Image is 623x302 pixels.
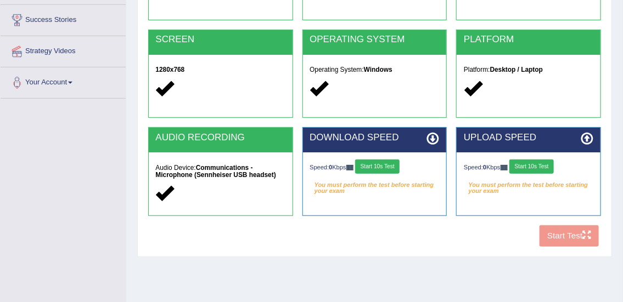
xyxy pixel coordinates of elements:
[155,164,276,179] strong: Communications - Microphone (Sennheiser USB headset)
[155,35,285,45] h2: SCREEN
[310,133,439,143] h2: DOWNLOAD SPEED
[464,66,593,73] h5: Platform:
[310,66,439,73] h5: Operating System:
[483,164,486,170] strong: 0
[464,159,593,176] div: Speed: Kbps
[155,164,285,179] h5: Audio Device:
[490,66,543,73] strong: Desktop / Laptop
[501,165,508,170] img: ajax-loader-fb-connection.gif
[355,159,400,174] button: Start 10s Test
[1,36,126,64] a: Strategy Videos
[310,159,439,176] div: Speed: Kbps
[329,164,332,170] strong: 0
[464,35,593,45] h2: PLATFORM
[310,35,439,45] h2: OPERATING SYSTEM
[310,178,439,192] em: You must perform the test before starting your exam
[346,165,354,170] img: ajax-loader-fb-connection.gif
[1,5,126,32] a: Success Stories
[155,133,285,143] h2: AUDIO RECORDING
[1,67,126,95] a: Your Account
[155,66,184,73] strong: 1280x768
[464,133,593,143] h2: UPLOAD SPEED
[464,178,593,192] em: You must perform the test before starting your exam
[364,66,392,73] strong: Windows
[509,159,554,174] button: Start 10s Test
